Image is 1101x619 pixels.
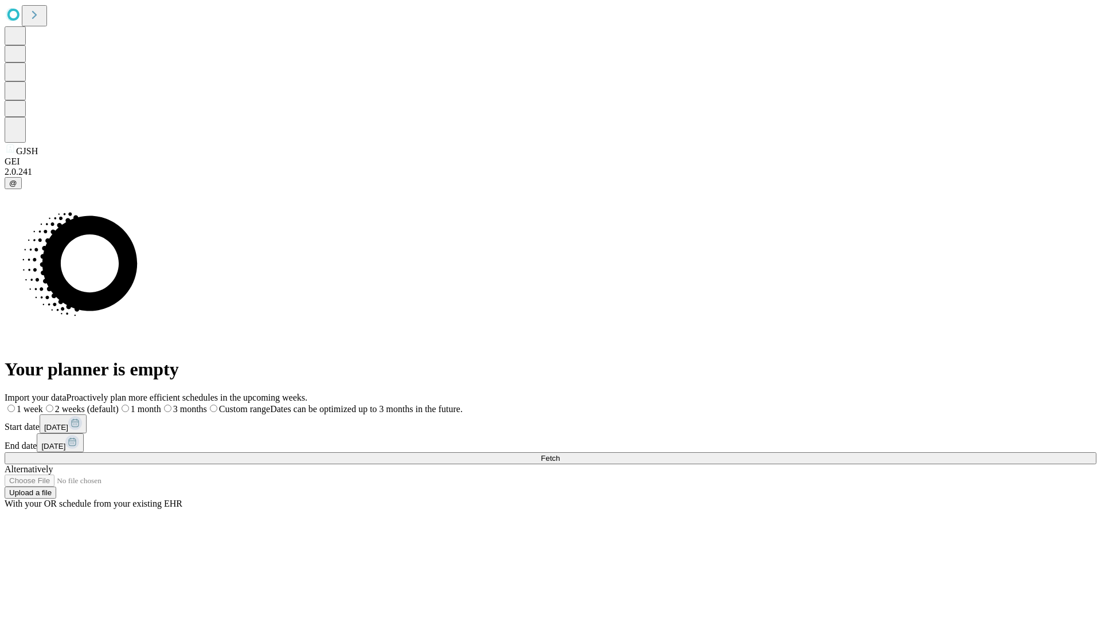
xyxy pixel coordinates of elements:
input: 3 months [164,405,171,412]
input: 2 weeks (default) [46,405,53,412]
span: Import your data [5,393,67,402]
span: @ [9,179,17,187]
span: Alternatively [5,464,53,474]
button: Upload a file [5,487,56,499]
span: With your OR schedule from your existing EHR [5,499,182,508]
input: 1 week [7,405,15,412]
input: 1 month [122,405,129,412]
div: GEI [5,156,1096,167]
span: Fetch [541,454,560,463]
span: [DATE] [41,442,65,450]
span: GJSH [16,146,38,156]
span: 3 months [173,404,207,414]
button: @ [5,177,22,189]
span: [DATE] [44,423,68,432]
span: 1 week [17,404,43,414]
h1: Your planner is empty [5,359,1096,380]
span: Proactively plan more efficient schedules in the upcoming weeks. [67,393,307,402]
button: Fetch [5,452,1096,464]
span: 1 month [131,404,161,414]
div: 2.0.241 [5,167,1096,177]
span: Custom range [219,404,270,414]
div: End date [5,433,1096,452]
div: Start date [5,414,1096,433]
button: [DATE] [37,433,84,452]
input: Custom rangeDates can be optimized up to 3 months in the future. [210,405,217,412]
button: [DATE] [40,414,87,433]
span: 2 weeks (default) [55,404,119,414]
span: Dates can be optimized up to 3 months in the future. [270,404,462,414]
